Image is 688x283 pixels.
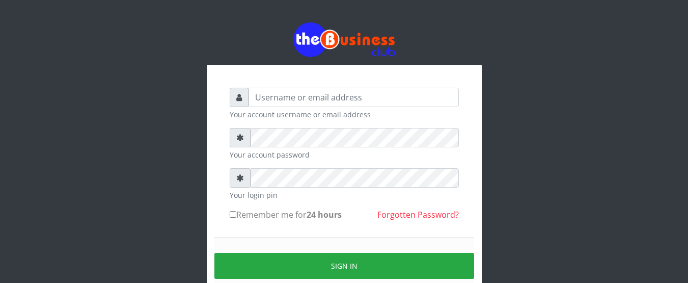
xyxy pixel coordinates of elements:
[230,109,459,120] small: Your account username or email address
[230,190,459,200] small: Your login pin
[249,88,459,107] input: Username or email address
[307,209,342,220] b: 24 hours
[230,149,459,160] small: Your account password
[230,209,342,221] label: Remember me for
[377,209,459,220] a: Forgotten Password?
[214,253,474,279] button: Sign in
[230,211,236,218] input: Remember me for24 hours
